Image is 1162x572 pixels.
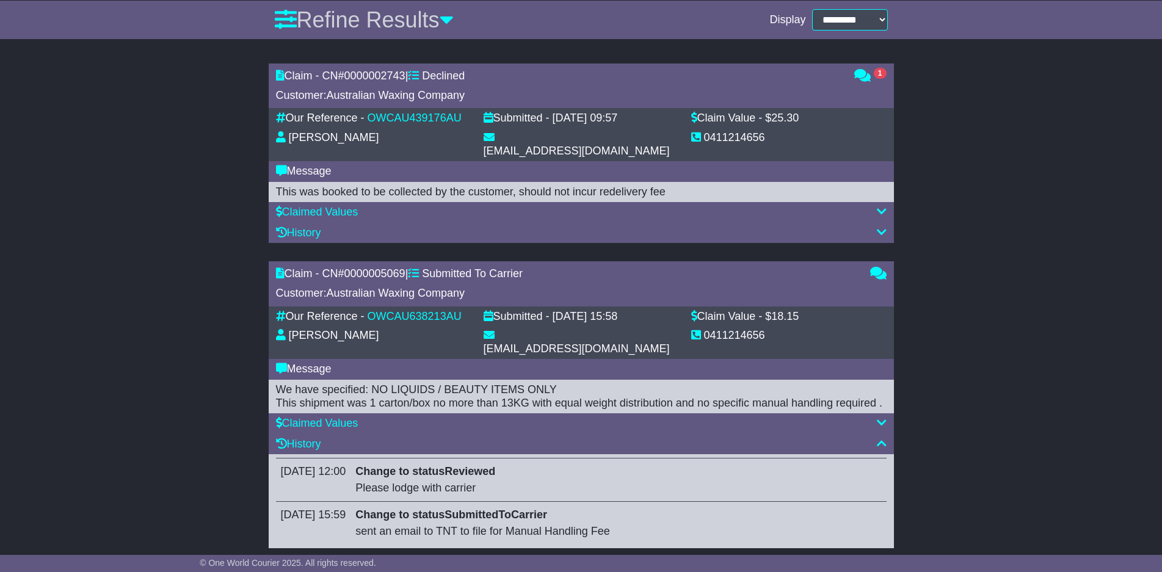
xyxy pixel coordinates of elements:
div: Customer: [276,287,858,300]
span: 0000002743 [344,70,405,82]
div: [PERSON_NAME] [289,131,379,145]
div: 0411214656 [704,131,765,145]
div: Change to status [355,463,881,480]
div: $25.30 [765,112,799,125]
div: History [276,226,887,240]
td: [DATE] 15:59 [276,502,351,545]
span: Reviewed [445,465,495,477]
span: Submitted To Carrier [422,267,523,280]
div: Claim Value - [691,310,763,324]
span: 1 [874,68,887,79]
div: Claimed Values [276,417,887,430]
div: Submitted - [484,112,550,125]
div: Customer: [276,89,842,103]
div: [PERSON_NAME] [289,329,379,342]
div: [DATE] 09:57 [553,112,618,125]
div: [EMAIL_ADDRESS][DOMAIN_NAME] [484,145,670,158]
div: Claimed Values [276,206,887,219]
div: Claim - CN# | [276,267,858,281]
a: Claimed Values [276,417,358,429]
div: Message [276,363,887,376]
span: Display [769,13,805,27]
td: [DATE] 12:00 [276,458,351,502]
div: Our Reference - [276,112,365,125]
span: Australian Waxing Company [327,89,465,101]
div: Message [276,165,887,178]
div: [DATE] 15:58 [553,310,618,324]
span: SubmittedToCarrier [445,509,547,521]
a: Refine Results [275,7,454,32]
div: [EMAIL_ADDRESS][DOMAIN_NAME] [484,342,670,356]
div: Claim - CN# | [276,70,842,83]
a: OWCAU638213AU [368,310,462,322]
a: Claimed Values [276,206,358,218]
span: Australian Waxing Company [327,287,465,299]
span: 0000005069 [344,267,405,280]
a: OWCAU439176AU [368,112,462,124]
div: Please lodge with carrier [355,480,881,496]
div: $18.15 [765,310,799,324]
div: 0411214656 [704,329,765,342]
div: Submitted - [484,310,550,324]
div: We have specified: NO LIQUIDS / BEAUTY ITEMS ONLY This shipment was 1 carton/box no more than 13K... [276,383,887,410]
a: History [276,226,321,239]
div: Claim Value - [691,112,763,125]
div: Change to status [355,507,881,523]
a: History [276,438,321,450]
div: sent an email to TNT to file for Manual Handling Fee [355,523,881,540]
div: History [276,438,887,451]
div: This was booked to be collected by the customer, should not incur redelivery fee [276,186,887,199]
span: © One World Courier 2025. All rights reserved. [200,558,376,568]
div: Our Reference - [276,310,365,324]
a: 1 [854,70,887,82]
span: Declined [422,70,465,82]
